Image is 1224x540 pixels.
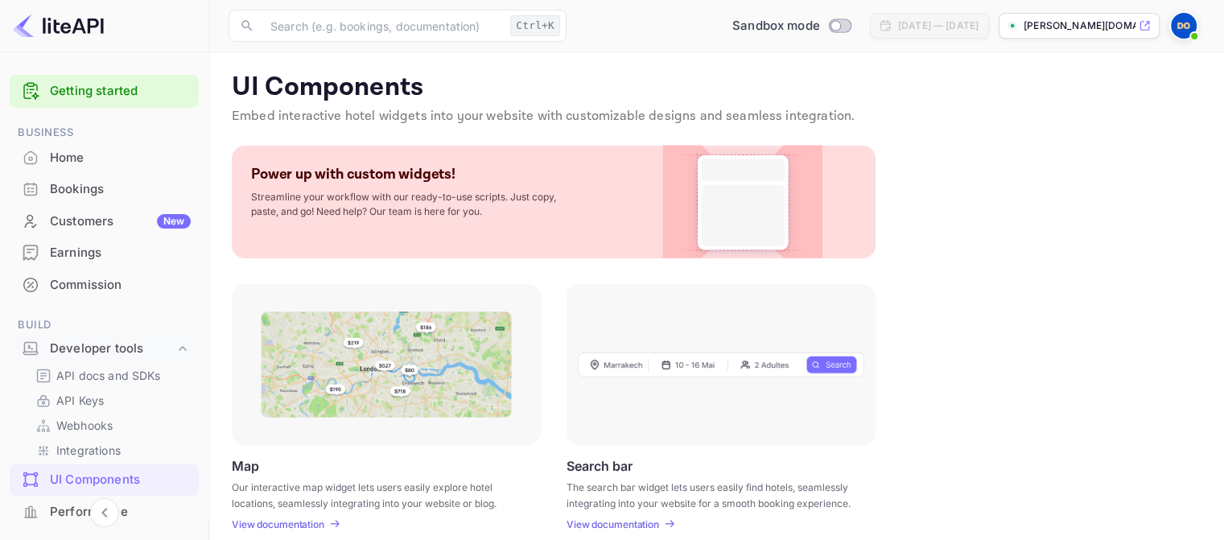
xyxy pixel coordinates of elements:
[10,335,199,363] div: Developer tools
[251,165,455,183] p: Power up with custom widgets!
[10,124,199,142] span: Business
[10,316,199,334] span: Build
[726,17,857,35] div: Switch to Production mode
[232,480,521,509] p: Our interactive map widget lets users easily explore hotel locations, seamlessly integrating into...
[578,352,864,377] img: Search Frame
[567,518,664,530] a: View documentation
[10,497,199,526] a: Performance
[10,174,199,204] a: Bookings
[251,190,573,219] p: Streamline your workflow with our ready-to-use scripts. Just copy, paste, and go! Need help? Our ...
[567,480,855,509] p: The search bar widget lets users easily find hotels, seamlessly integrating into your website for...
[232,518,329,530] a: View documentation
[10,206,199,237] div: CustomersNew
[10,142,199,172] a: Home
[35,367,186,384] a: API docs and SDKs
[10,270,199,301] div: Commission
[90,498,119,527] button: Collapse navigation
[10,237,199,267] a: Earnings
[13,13,104,39] img: LiteAPI logo
[50,82,191,101] a: Getting started
[56,442,121,459] p: Integrations
[50,180,191,199] div: Bookings
[10,497,199,528] div: Performance
[56,367,161,384] p: API docs and SDKs
[10,206,199,236] a: CustomersNew
[35,392,186,409] a: API Keys
[56,417,113,434] p: Webhooks
[10,237,199,269] div: Earnings
[10,464,199,494] a: UI Components
[50,212,191,231] div: Customers
[898,19,979,33] div: [DATE] — [DATE]
[157,214,191,229] div: New
[261,10,504,42] input: Search (e.g. bookings, documentation)
[35,442,186,459] a: Integrations
[261,311,512,418] img: Map Frame
[10,174,199,205] div: Bookings
[232,458,259,473] p: Map
[232,107,1201,126] p: Embed interactive hotel widgets into your website with customizable designs and seamless integrat...
[10,75,199,108] div: Getting started
[10,142,199,174] div: Home
[50,340,175,358] div: Developer tools
[50,149,191,167] div: Home
[56,392,104,409] p: API Keys
[29,414,192,437] div: Webhooks
[50,244,191,262] div: Earnings
[678,146,808,258] img: Custom Widget PNG
[1024,19,1135,33] p: [PERSON_NAME][DOMAIN_NAME]...
[35,417,186,434] a: Webhooks
[1171,13,1197,39] img: David Omotayo
[50,471,191,489] div: UI Components
[232,72,1201,104] p: UI Components
[510,15,560,36] div: Ctrl+K
[29,389,192,412] div: API Keys
[232,518,324,530] p: View documentation
[732,17,820,35] span: Sandbox mode
[567,458,633,473] p: Search bar
[10,464,199,496] div: UI Components
[50,503,191,521] div: Performance
[567,518,659,530] p: View documentation
[10,270,199,299] a: Commission
[29,364,192,387] div: API docs and SDKs
[50,276,191,295] div: Commission
[29,439,192,462] div: Integrations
